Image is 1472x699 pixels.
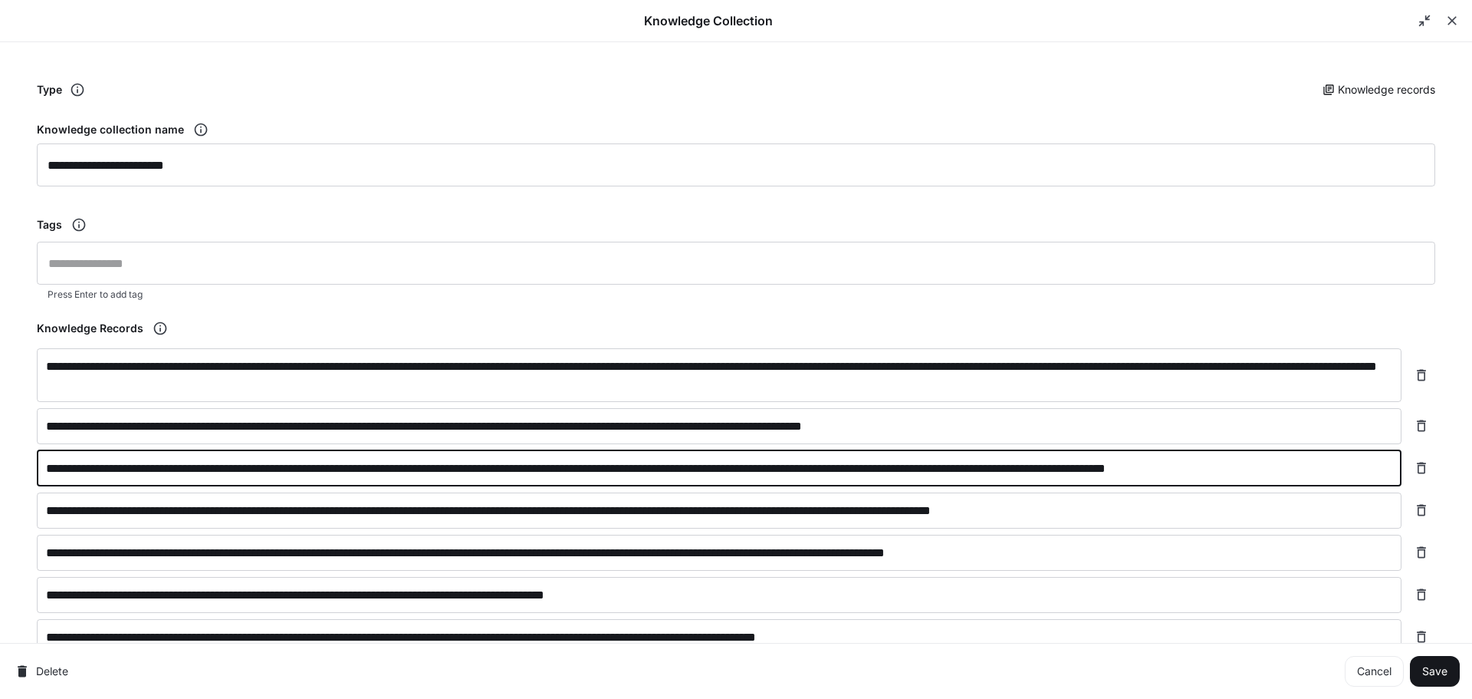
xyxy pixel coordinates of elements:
[12,656,73,687] button: delete-knowledge
[37,321,143,336] h6: Knowledge Records
[37,217,62,232] h6: Tags
[6,12,1411,30] p: Knowledge Collection
[1410,656,1460,687] button: Save
[37,122,184,137] h6: Knowledge collection name
[48,287,1424,302] p: Press Enter to add tag
[1338,82,1435,97] p: Knowledge records
[37,82,62,97] h6: Type
[1345,656,1404,687] a: Cancel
